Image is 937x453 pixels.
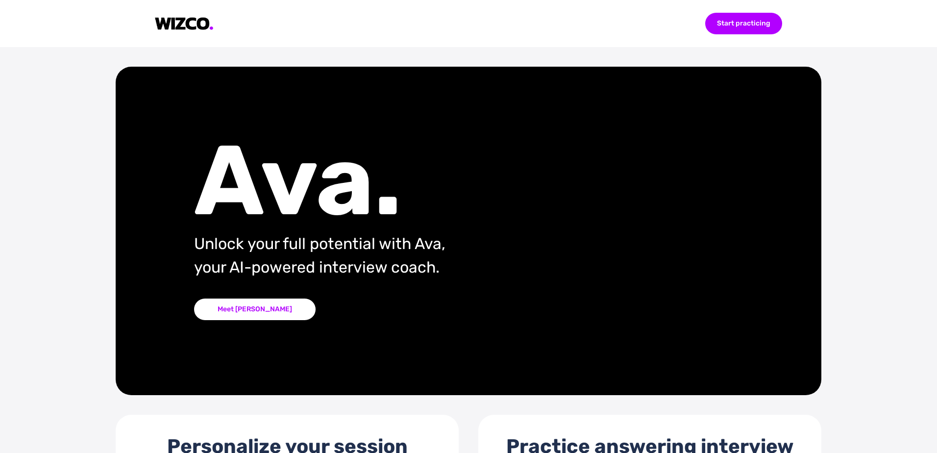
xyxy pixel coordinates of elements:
[705,13,782,34] div: Start practicing
[194,232,532,279] div: Unlock your full potential with Ava, your AI-powered interview coach.
[194,142,532,220] div: Ava.
[155,17,214,30] img: logo
[194,299,316,320] div: Meet [PERSON_NAME]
